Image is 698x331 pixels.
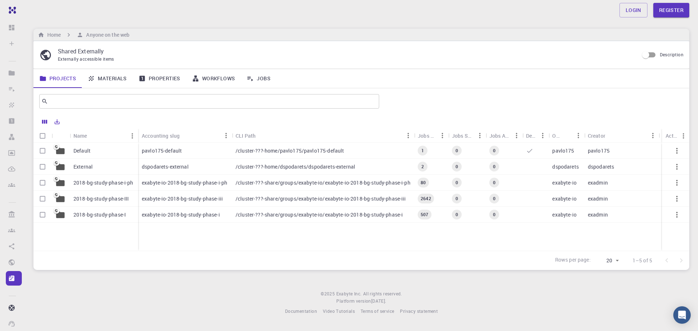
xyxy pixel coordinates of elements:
[511,130,522,141] button: Menu
[552,163,579,170] p: dspodarets
[142,163,189,170] p: dspodarets-external
[448,129,486,143] div: Jobs Subm.
[6,7,16,14] img: logo
[336,291,362,296] span: Exabyte Inc.
[552,211,577,218] p: exabyte-io
[474,130,486,141] button: Menu
[490,195,498,202] span: 0
[87,130,99,142] button: Sort
[418,211,431,218] span: 507
[418,148,427,154] span: 1
[453,195,461,202] span: 0
[142,129,180,143] div: Accounting slug
[83,31,129,39] h6: Anyone on the web
[573,130,584,141] button: Menu
[36,31,131,39] nav: breadcrumb
[44,31,61,39] h6: Home
[400,308,438,314] span: Privacy statement
[549,129,584,143] div: Owner
[142,179,227,186] p: exabyte-io-2018-bg-study-phase-i-ph
[552,179,577,186] p: exabyte-io
[490,164,498,170] span: 0
[633,257,652,264] p: 1–5 of 5
[33,69,82,88] a: Projects
[660,52,683,57] span: Description
[452,129,474,143] div: Jobs Subm.
[588,195,608,202] p: exadmin
[73,147,91,154] p: Default
[371,298,386,304] span: [DATE] .
[236,211,403,218] p: /cluster-???-share/groups/exabyte-io/exabyte-io-2018-bg-study-phase-i
[673,306,691,324] div: Open Intercom Messenger
[453,179,461,186] span: 0
[142,211,220,218] p: exabyte-io-2018-bg-study-phase-i
[666,129,678,143] div: Actions
[127,130,138,142] button: Menu
[138,129,232,143] div: Accounting slug
[678,130,689,142] button: Menu
[584,129,659,143] div: Creator
[236,163,355,170] p: /cluster-???-home/dspodarets/dspodarets-external
[526,129,537,143] div: Default
[418,129,437,143] div: Jobs Total
[418,164,427,170] span: 2
[58,56,114,62] span: Externally accessible items
[323,308,355,314] span: Video Tutorials
[82,69,133,88] a: Materials
[588,211,608,218] p: exadmin
[232,129,414,143] div: CLI Path
[418,179,429,186] span: 80
[594,255,621,266] div: 20
[662,129,689,143] div: Actions
[321,290,336,298] span: © 2025
[418,195,434,202] span: 2642
[437,130,448,141] button: Menu
[605,130,617,141] button: Sort
[490,179,498,186] span: 0
[619,3,647,17] a: Login
[336,290,362,298] a: Exabyte Inc.
[52,129,70,143] div: Icon
[133,69,186,88] a: Properties
[220,130,232,141] button: Menu
[142,195,223,202] p: exabyte-io-2018-bg-study-phase-iii
[285,308,317,315] a: Documentation
[236,179,410,186] p: /cluster-???-share/groups/exabyte-io/exabyte-io-2018-bg-study-phase-i-ph
[453,211,461,218] span: 0
[236,129,256,143] div: CLI Path
[285,308,317,314] span: Documentation
[588,163,614,170] p: dspodarets
[363,290,402,298] span: All rights reserved.
[537,130,549,141] button: Menu
[588,179,608,186] p: exadmin
[336,298,371,305] span: Platform version
[647,130,659,141] button: Menu
[552,147,574,154] p: pavlo175
[400,308,438,315] a: Privacy statement
[236,147,344,154] p: /cluster-???-home/pavlo175/pavlo175-default
[522,129,549,143] div: Default
[552,129,561,143] div: Owner
[555,256,591,265] p: Rows per page:
[51,116,63,128] button: Export
[453,148,461,154] span: 0
[490,148,498,154] span: 0
[361,308,394,314] span: Terms of service
[588,129,605,143] div: Creator
[490,211,498,218] span: 0
[180,130,191,141] button: Sort
[58,47,633,56] p: Shared Externally
[361,308,394,315] a: Terms of service
[414,129,448,143] div: Jobs Total
[489,129,511,143] div: Jobs Active
[371,298,386,305] a: [DATE].
[70,129,138,143] div: Name
[653,3,689,17] a: Register
[588,147,610,154] p: pavlo175
[453,164,461,170] span: 0
[73,129,87,143] div: Name
[402,130,414,141] button: Menu
[186,69,241,88] a: Workflows
[142,147,182,154] p: pavlo175-default
[486,129,522,143] div: Jobs Active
